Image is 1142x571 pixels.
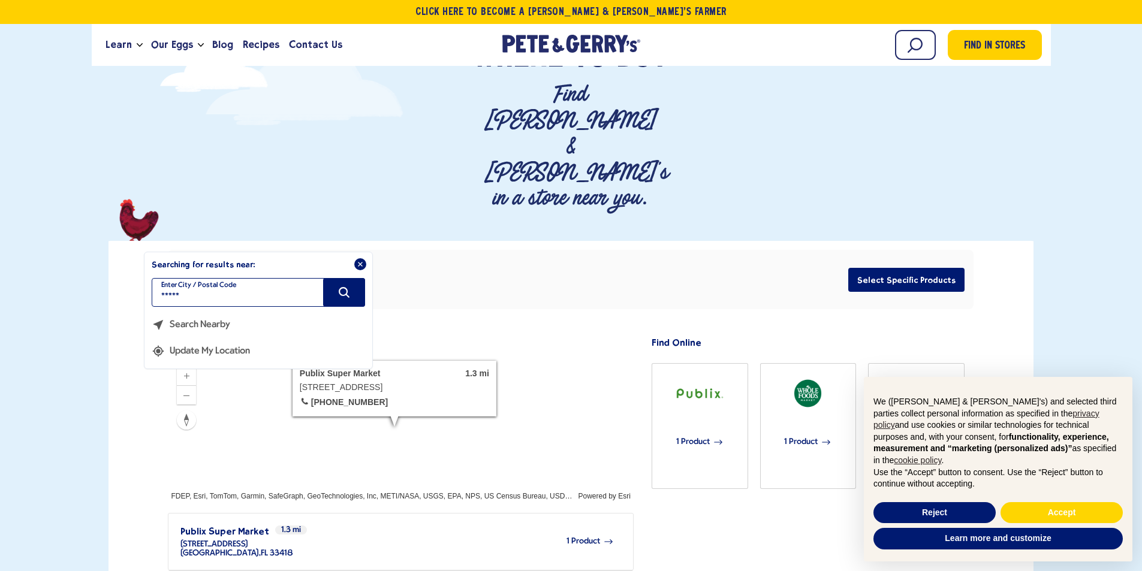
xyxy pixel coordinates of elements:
[964,38,1025,55] span: Find in Stores
[151,37,193,52] span: Our Eggs
[284,29,347,61] a: Contact Us
[243,37,279,52] span: Recipes
[873,467,1123,490] p: Use the “Accept” button to consent. Use the “Reject” button to continue without accepting.
[146,29,198,61] a: Our Eggs
[873,528,1123,549] button: Learn more and customize
[137,43,143,47] button: Open the dropdown menu for Learn
[484,81,657,211] p: Find [PERSON_NAME] & [PERSON_NAME]'s in a store near you.
[873,502,996,524] button: Reject
[198,43,204,47] button: Open the dropdown menu for Our Eggs
[207,29,238,61] a: Blog
[1001,502,1123,524] button: Accept
[238,29,284,61] a: Recipes
[895,30,936,60] input: Search
[873,396,1123,467] p: We ([PERSON_NAME] & [PERSON_NAME]'s) and selected third parties collect personal information as s...
[101,29,137,61] a: Learn
[212,37,233,52] span: Blog
[289,37,342,52] span: Contact Us
[894,455,941,465] a: cookie policy
[948,30,1042,60] a: Find in Stores
[106,37,132,52] span: Learn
